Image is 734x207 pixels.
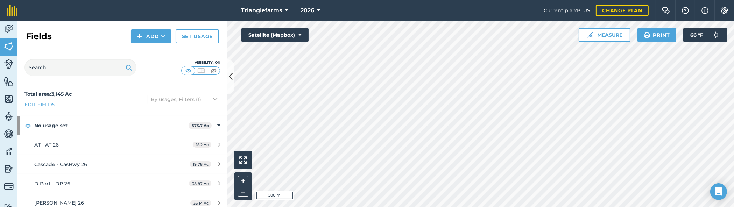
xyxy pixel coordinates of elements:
[131,29,171,43] button: Add
[17,174,227,193] a: D Port - DP 2638.87 Ac
[4,41,14,52] img: svg+xml;base64,PHN2ZyB4bWxucz0iaHR0cDovL3d3dy53My5vcmcvMjAwMC9zdmciIHdpZHRoPSI1NiIgaGVpZ2h0PSI2MC...
[4,59,14,69] img: svg+xml;base64,PD94bWwgdmVyc2lvbj0iMS4wIiBlbmNvZGluZz0idXRmLTgiPz4KPCEtLSBHZW5lcmF0b3I6IEFkb2JlIE...
[24,91,72,97] strong: Total area : 3,145 Ac
[34,161,87,167] span: Cascade - CasHwy 26
[4,181,14,191] img: svg+xml;base64,PD94bWwgdmVyc2lvbj0iMS4wIiBlbmNvZGluZz0idXRmLTgiPz4KPCEtLSBHZW5lcmF0b3I6IEFkb2JlIE...
[34,180,70,187] span: D Port - DP 26
[26,31,52,42] h2: Fields
[239,156,247,164] img: Four arrows, one pointing top left, one top right, one bottom right and the last bottom left
[241,28,309,42] button: Satellite (Mapbox)
[710,183,727,200] div: Open Intercom Messenger
[148,94,220,105] button: By usages, Filters (1)
[17,155,227,174] a: Cascade - CasHwy 2619.78 Ac
[241,6,282,15] span: Trianglefarms
[181,60,220,65] div: Visibility: On
[4,129,14,139] img: svg+xml;base64,PD94bWwgdmVyc2lvbj0iMS4wIiBlbmNvZGluZz0idXRmLTgiPz4KPCEtLSBHZW5lcmF0b3I6IEFkb2JlIE...
[137,32,142,41] img: svg+xml;base64,PHN2ZyB4bWxucz0iaHR0cDovL3d3dy53My5vcmcvMjAwMC9zdmciIHdpZHRoPSIxNCIgaGVpZ2h0PSIyNC...
[644,31,650,39] img: svg+xml;base64,PHN2ZyB4bWxucz0iaHR0cDovL3d3dy53My5vcmcvMjAwMC9zdmciIHdpZHRoPSIxOSIgaGVpZ2h0PSIyNC...
[197,67,205,74] img: svg+xml;base64,PHN2ZyB4bWxucz0iaHR0cDovL3d3dy53My5vcmcvMjAwMC9zdmciIHdpZHRoPSI1MCIgaGVpZ2h0PSI0MC...
[238,176,248,186] button: +
[193,142,211,148] span: 15.2 Ac
[184,67,193,74] img: svg+xml;base64,PHN2ZyB4bWxucz0iaHR0cDovL3d3dy53My5vcmcvMjAwMC9zdmciIHdpZHRoPSI1MCIgaGVpZ2h0PSI0MC...
[25,121,31,130] img: svg+xml;base64,PHN2ZyB4bWxucz0iaHR0cDovL3d3dy53My5vcmcvMjAwMC9zdmciIHdpZHRoPSIxOCIgaGVpZ2h0PSIyNC...
[34,116,189,135] strong: No usage set
[701,6,708,15] img: svg+xml;base64,PHN2ZyB4bWxucz0iaHR0cDovL3d3dy53My5vcmcvMjAwMC9zdmciIHdpZHRoPSIxNyIgaGVpZ2h0PSIxNy...
[7,5,17,16] img: fieldmargin Logo
[17,116,227,135] div: No usage set573.7 Ac
[126,63,132,72] img: svg+xml;base64,PHN2ZyB4bWxucz0iaHR0cDovL3d3dy53My5vcmcvMjAwMC9zdmciIHdpZHRoPSIxOSIgaGVpZ2h0PSIyNC...
[190,161,211,167] span: 19.78 Ac
[681,7,690,14] img: A question mark icon
[690,28,703,42] span: 66 ° F
[34,200,84,206] span: [PERSON_NAME] 26
[209,67,218,74] img: svg+xml;base64,PHN2ZyB4bWxucz0iaHR0cDovL3d3dy53My5vcmcvMjAwMC9zdmciIHdpZHRoPSI1MCIgaGVpZ2h0PSI0MC...
[4,76,14,87] img: svg+xml;base64,PHN2ZyB4bWxucz0iaHR0cDovL3d3dy53My5vcmcvMjAwMC9zdmciIHdpZHRoPSI1NiIgaGVpZ2h0PSI2MC...
[709,28,723,42] img: svg+xml;base64,PD94bWwgdmVyc2lvbj0iMS4wIiBlbmNvZGluZz0idXRmLTgiPz4KPCEtLSBHZW5lcmF0b3I6IEFkb2JlIE...
[579,28,630,42] button: Measure
[4,146,14,157] img: svg+xml;base64,PD94bWwgdmVyc2lvbj0iMS4wIiBlbmNvZGluZz0idXRmLTgiPz4KPCEtLSBHZW5lcmF0b3I6IEFkb2JlIE...
[301,6,314,15] span: 2026
[4,164,14,174] img: svg+xml;base64,PD94bWwgdmVyc2lvbj0iMS4wIiBlbmNvZGluZz0idXRmLTgiPz4KPCEtLSBHZW5lcmF0b3I6IEFkb2JlIE...
[662,7,670,14] img: Two speech bubbles overlapping with the left bubble in the forefront
[192,123,209,128] strong: 573.7 Ac
[596,5,649,16] a: Change plan
[34,142,59,148] span: AT - AT 26
[683,28,727,42] button: 66 °F
[189,180,211,186] span: 38.87 Ac
[190,200,211,206] span: 35.14 Ac
[24,101,55,108] a: Edit fields
[4,24,14,34] img: svg+xml;base64,PD94bWwgdmVyc2lvbj0iMS4wIiBlbmNvZGluZz0idXRmLTgiPz4KPCEtLSBHZW5lcmF0b3I6IEFkb2JlIE...
[4,111,14,122] img: svg+xml;base64,PD94bWwgdmVyc2lvbj0iMS4wIiBlbmNvZGluZz0idXRmLTgiPz4KPCEtLSBHZW5lcmF0b3I6IEFkb2JlIE...
[238,186,248,197] button: –
[4,94,14,104] img: svg+xml;base64,PHN2ZyB4bWxucz0iaHR0cDovL3d3dy53My5vcmcvMjAwMC9zdmciIHdpZHRoPSI1NiIgaGVpZ2h0PSI2MC...
[586,31,593,38] img: Ruler icon
[176,29,219,43] a: Set usage
[720,7,729,14] img: A cog icon
[544,7,590,14] span: Current plan : PLUS
[24,59,136,76] input: Search
[17,135,227,154] a: AT - AT 2615.2 Ac
[637,28,677,42] button: Print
